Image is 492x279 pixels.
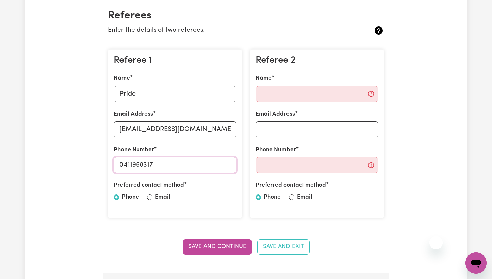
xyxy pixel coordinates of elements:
[429,236,443,249] iframe: Close message
[4,5,40,10] span: Need any help?
[256,55,378,66] h3: Referee 2
[155,193,170,202] label: Email
[257,239,310,254] button: Save and Exit
[256,110,295,119] label: Email Address
[114,146,154,154] label: Phone Number
[108,25,338,35] p: Enter the details of two referees.
[122,193,139,202] label: Phone
[114,74,130,83] label: Name
[465,252,487,274] iframe: Button to launch messaging window
[256,146,296,154] label: Phone Number
[114,55,236,66] h3: Referee 1
[264,193,281,202] label: Phone
[256,181,326,190] label: Preferred contact method
[256,74,272,83] label: Name
[108,9,384,22] h2: Referees
[114,110,153,119] label: Email Address
[297,193,312,202] label: Email
[114,181,184,190] label: Preferred contact method
[183,239,252,254] button: Save and Continue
